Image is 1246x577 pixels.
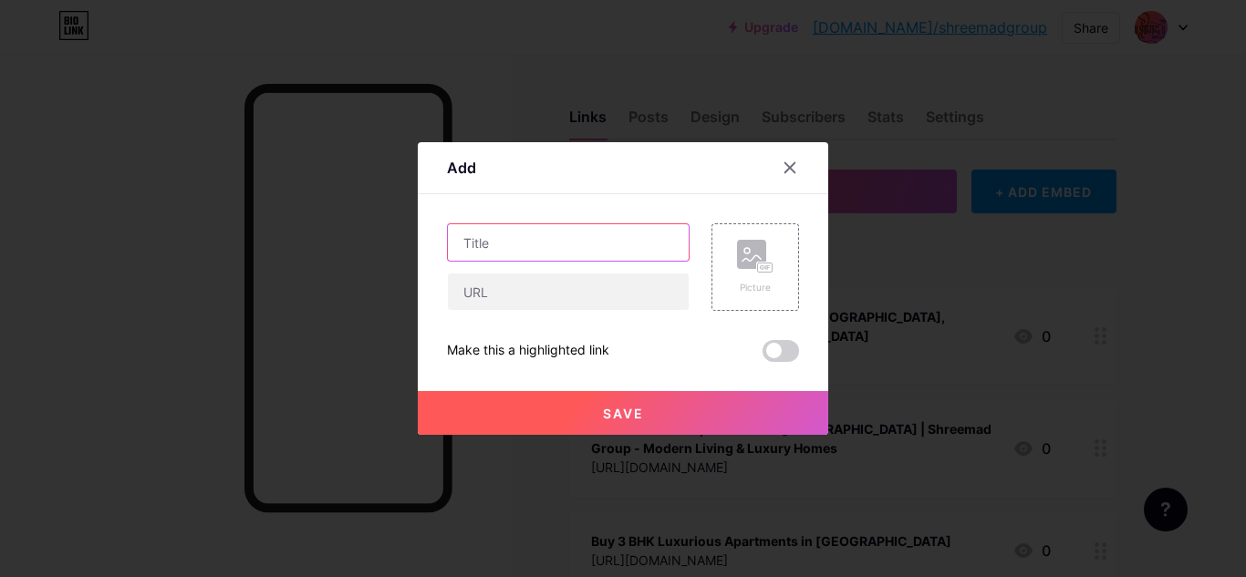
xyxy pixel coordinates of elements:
div: Add [447,157,476,179]
span: Save [603,406,644,421]
input: Title [448,224,689,261]
div: Make this a highlighted link [447,340,609,362]
div: Picture [737,281,774,294]
input: URL [448,273,689,310]
button: Save [418,391,828,435]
